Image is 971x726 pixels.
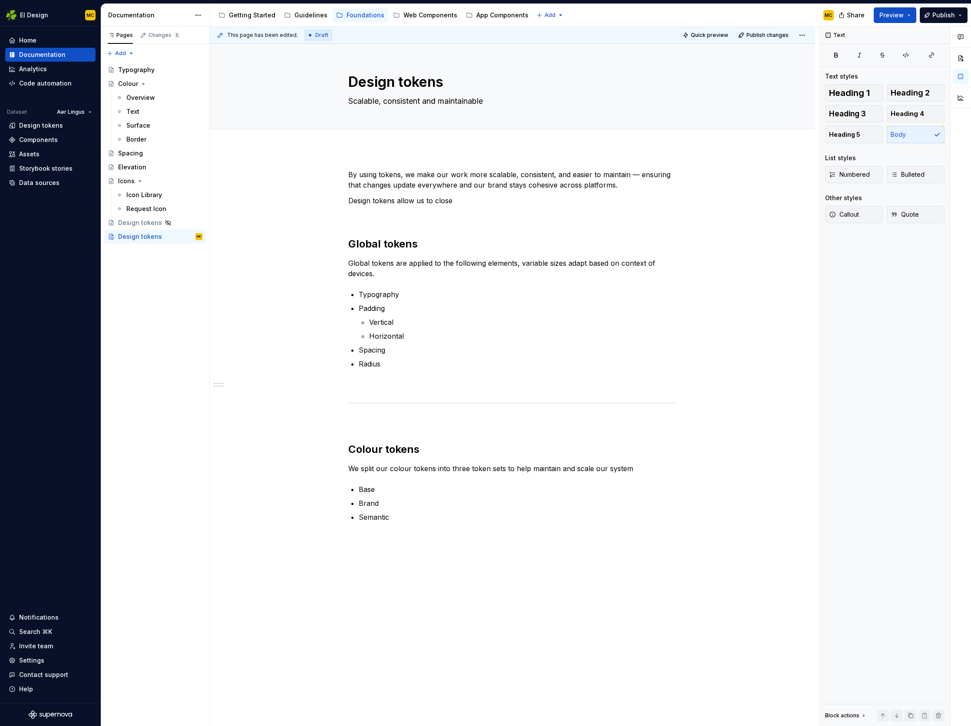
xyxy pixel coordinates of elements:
[53,106,96,118] button: Aer Lingus
[359,289,677,300] p: Typography
[825,154,856,162] div: List styles
[19,656,44,665] div: Settings
[197,232,201,241] div: MC
[126,107,139,116] div: Text
[5,48,96,62] a: Documentation
[359,512,677,522] p: Semantic
[108,11,190,20] div: Documentation
[825,12,832,19] div: MC
[348,169,677,190] p: By using tokens, we make our work more scalable, consistent, and easier to maintain — ensuring th...
[347,11,384,20] div: Foundations
[5,653,96,667] a: Settings
[534,9,566,21] button: Add
[829,89,870,97] span: Heading 1
[104,160,206,174] a: Elevation
[5,610,96,624] button: Notifications
[5,176,96,190] a: Data sources
[118,79,138,88] div: Colour
[19,670,68,679] div: Contact support
[19,50,66,59] div: Documentation
[118,232,162,241] div: Design tokens
[19,65,47,73] div: Analytics
[359,359,677,369] p: Radius
[118,149,143,158] div: Spacing
[359,498,677,508] p: Brand
[834,7,870,23] button: Share
[369,331,677,341] p: Horizontal
[891,210,919,219] span: Quote
[104,63,206,77] a: Typography
[348,463,677,474] p: We split our colour tokens into three token sets to help maintain and scale our system
[104,77,206,91] a: Colour
[5,147,96,161] a: Assets
[874,7,916,23] button: Preview
[19,613,59,622] div: Notifications
[57,109,85,115] span: Aer Lingus
[112,105,206,119] a: Text
[5,668,96,682] button: Contact support
[112,202,206,216] a: Request Icon
[5,639,96,653] a: Invite team
[347,94,675,108] textarea: Scalable, consistent and maintainable
[390,8,461,22] a: Web Components
[29,710,72,719] svg: Supernova Logo
[825,206,883,223] button: Callout
[847,11,865,20] span: Share
[281,8,331,22] a: Guidelines
[545,12,555,19] span: Add
[887,206,945,223] button: Quote
[932,11,955,20] span: Publish
[112,132,206,146] a: Border
[7,109,27,115] div: Dataset
[19,627,52,636] div: Search ⌘K
[126,93,155,102] div: Overview
[887,84,945,102] button: Heading 2
[315,32,328,39] span: Draft
[348,258,677,279] p: Global tokens are applied to the following elements, variable sizes adapt based on context of dev...
[5,76,96,90] a: Code automation
[920,7,968,23] button: Publish
[347,72,675,92] textarea: Design tokens
[112,188,206,202] a: Icon Library
[879,11,904,20] span: Preview
[829,170,870,179] span: Numbered
[19,121,63,130] div: Design tokens
[19,150,40,158] div: Assets
[118,218,162,227] div: Design tokens
[19,135,58,144] div: Components
[112,91,206,105] a: Overview
[825,72,858,81] div: Text styles
[403,11,457,20] div: Web Components
[118,163,146,172] div: Elevation
[825,709,867,722] div: Block actions
[20,11,48,20] div: EI Design
[5,133,96,147] a: Components
[126,135,146,144] div: Border
[680,29,732,41] button: Quick preview
[887,105,945,122] button: Heading 4
[359,345,677,355] p: Spacing
[104,146,206,160] a: Spacing
[19,164,73,173] div: Storybook stories
[369,317,677,327] p: Vertical
[227,32,298,39] span: This page has been edited.
[115,50,126,57] span: Add
[149,32,180,39] div: Changes
[736,29,793,41] button: Publish changes
[825,105,883,122] button: Heading 3
[19,642,53,650] div: Invite team
[348,442,677,456] h2: Colour tokens
[359,484,677,495] p: Base
[825,194,862,202] div: Other styles
[215,8,279,22] a: Getting Started
[6,10,17,20] img: 56b5df98-d96d-4d7e-807c-0afdf3bdaefa.png
[5,62,96,76] a: Analytics
[348,237,677,251] h2: Global tokens
[5,625,96,639] button: Search ⌘K
[5,33,96,47] a: Home
[2,6,99,24] button: EI DesignMC
[348,195,677,206] p: Design tokens allow us to close
[104,63,206,244] div: Page tree
[215,7,532,24] div: Page tree
[104,174,206,188] a: Icons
